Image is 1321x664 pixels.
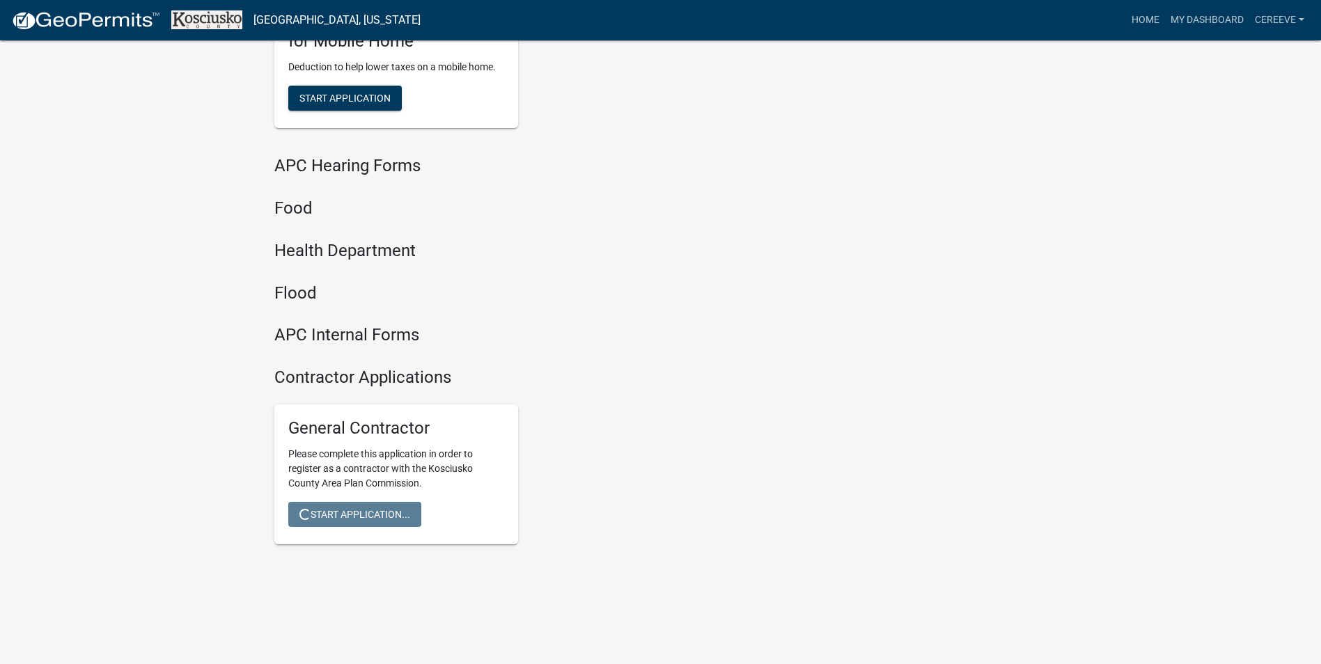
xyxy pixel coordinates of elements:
[171,10,242,29] img: Kosciusko County, Indiana
[274,198,783,219] h4: Food
[253,8,421,32] a: [GEOGRAPHIC_DATA], [US_STATE]
[288,60,504,74] p: Deduction to help lower taxes on a mobile home.
[288,86,402,111] button: Start Application
[1249,7,1310,33] a: cereeve
[274,241,783,261] h4: Health Department
[274,283,783,303] h4: Flood
[299,93,391,104] span: Start Application
[274,156,783,176] h4: APC Hearing Forms
[1126,7,1165,33] a: Home
[288,447,504,491] p: Please complete this application in order to register as a contractor with the Kosciusko County A...
[288,418,504,438] h5: General Contractor
[288,502,421,527] button: Start Application...
[274,367,783,388] h4: Contractor Applications
[1165,7,1249,33] a: My Dashboard
[299,508,410,519] span: Start Application...
[274,367,783,555] wm-workflow-list-section: Contractor Applications
[274,325,783,345] h4: APC Internal Forms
